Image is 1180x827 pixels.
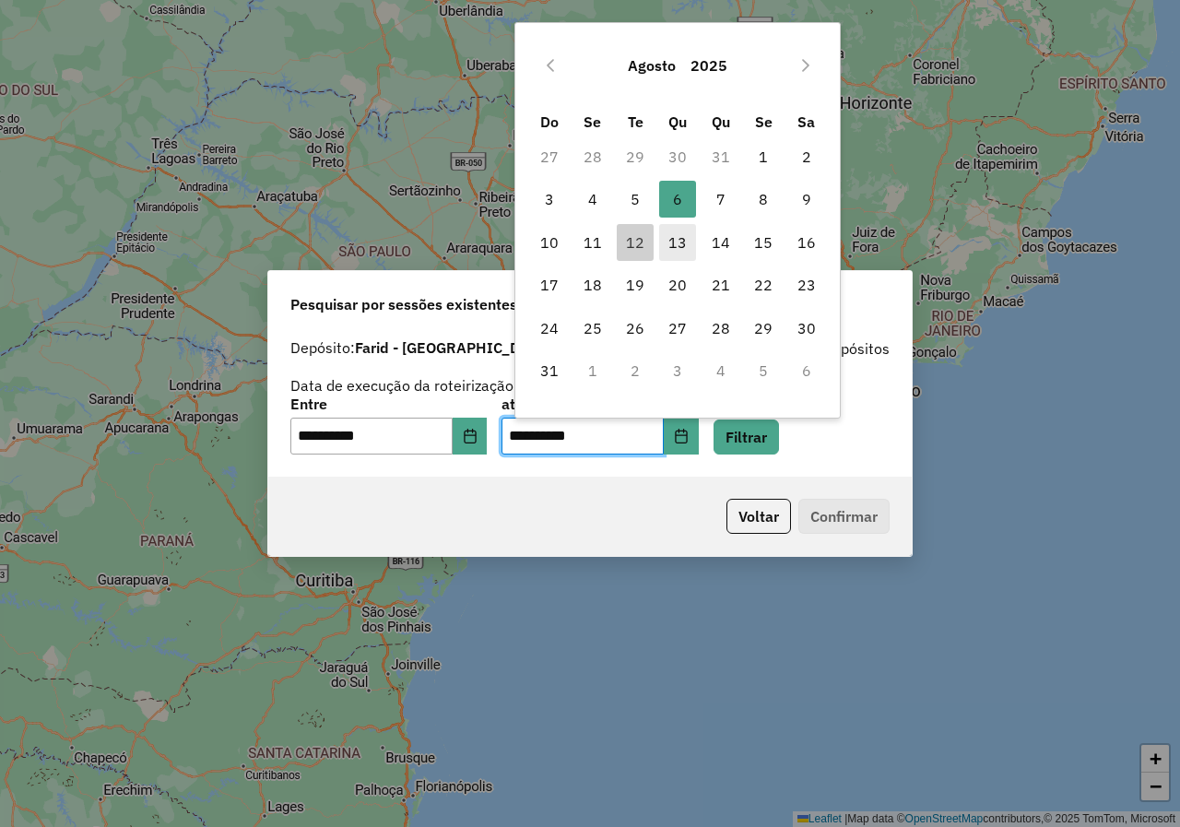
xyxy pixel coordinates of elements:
label: Data de execução da roteirização: [290,374,518,396]
td: 22 [742,264,785,306]
td: 25 [572,306,614,349]
td: 18 [572,264,614,306]
span: 18 [574,266,611,303]
span: 31 [531,352,568,389]
span: 15 [745,224,782,261]
td: 3 [656,349,699,392]
span: 7 [702,181,739,218]
td: 21 [700,264,742,306]
td: 9 [785,178,827,220]
span: 23 [788,266,825,303]
span: Sa [797,112,815,131]
label: Depósito: [290,337,551,359]
td: 28 [572,136,614,178]
td: 12 [614,221,656,264]
span: 13 [659,224,696,261]
span: 19 [617,266,654,303]
td: 5 [614,178,656,220]
td: 29 [614,136,656,178]
td: 28 [700,306,742,349]
td: 6 [785,349,827,392]
td: 5 [742,349,785,392]
span: 24 [531,310,568,347]
td: 1 [572,349,614,392]
label: Entre [290,393,487,415]
td: 10 [528,221,571,264]
span: 27 [659,310,696,347]
td: 6 [656,178,699,220]
td: 2 [785,136,827,178]
span: 26 [617,310,654,347]
td: 30 [656,136,699,178]
div: Choose Date [514,22,841,418]
span: 4 [574,181,611,218]
span: 9 [788,181,825,218]
td: 16 [785,221,827,264]
span: Do [540,112,559,131]
button: Choose Month [620,43,683,88]
td: 4 [700,349,742,392]
button: Choose Year [683,43,735,88]
td: 8 [742,178,785,220]
td: 14 [700,221,742,264]
span: 29 [745,310,782,347]
span: 11 [574,224,611,261]
td: 20 [656,264,699,306]
td: 17 [528,264,571,306]
span: 8 [745,181,782,218]
span: 17 [531,266,568,303]
td: 15 [742,221,785,264]
span: 12 [617,224,654,261]
strong: Farid - [GEOGRAPHIC_DATA] [355,338,551,357]
span: 22 [745,266,782,303]
td: 13 [656,221,699,264]
span: Te [628,112,643,131]
span: 10 [531,224,568,261]
td: 2 [614,349,656,392]
span: 14 [702,224,739,261]
button: Choose Date [664,418,699,455]
button: Next Month [791,51,820,80]
td: 26 [614,306,656,349]
span: 5 [617,181,654,218]
span: 20 [659,266,696,303]
span: 30 [788,310,825,347]
span: 21 [702,266,739,303]
td: 19 [614,264,656,306]
button: Previous Month [536,51,565,80]
span: 2 [788,138,825,175]
td: 31 [700,136,742,178]
span: 3 [531,181,568,218]
td: 24 [528,306,571,349]
td: 29 [742,306,785,349]
td: 23 [785,264,827,306]
button: Filtrar [714,419,779,455]
td: 7 [700,178,742,220]
span: Qu [668,112,687,131]
span: Pesquisar por sessões existentes [290,293,517,315]
td: 31 [528,349,571,392]
td: 11 [572,221,614,264]
span: 25 [574,310,611,347]
label: até [501,393,698,415]
span: 16 [788,224,825,261]
span: 6 [659,181,696,218]
td: 4 [572,178,614,220]
span: 1 [745,138,782,175]
button: Voltar [726,499,791,534]
span: Se [755,112,773,131]
td: 27 [656,306,699,349]
td: 3 [528,178,571,220]
button: Choose Date [453,418,488,455]
span: Qu [712,112,730,131]
span: 28 [702,310,739,347]
td: 1 [742,136,785,178]
span: Se [584,112,601,131]
td: 30 [785,306,827,349]
td: 27 [528,136,571,178]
